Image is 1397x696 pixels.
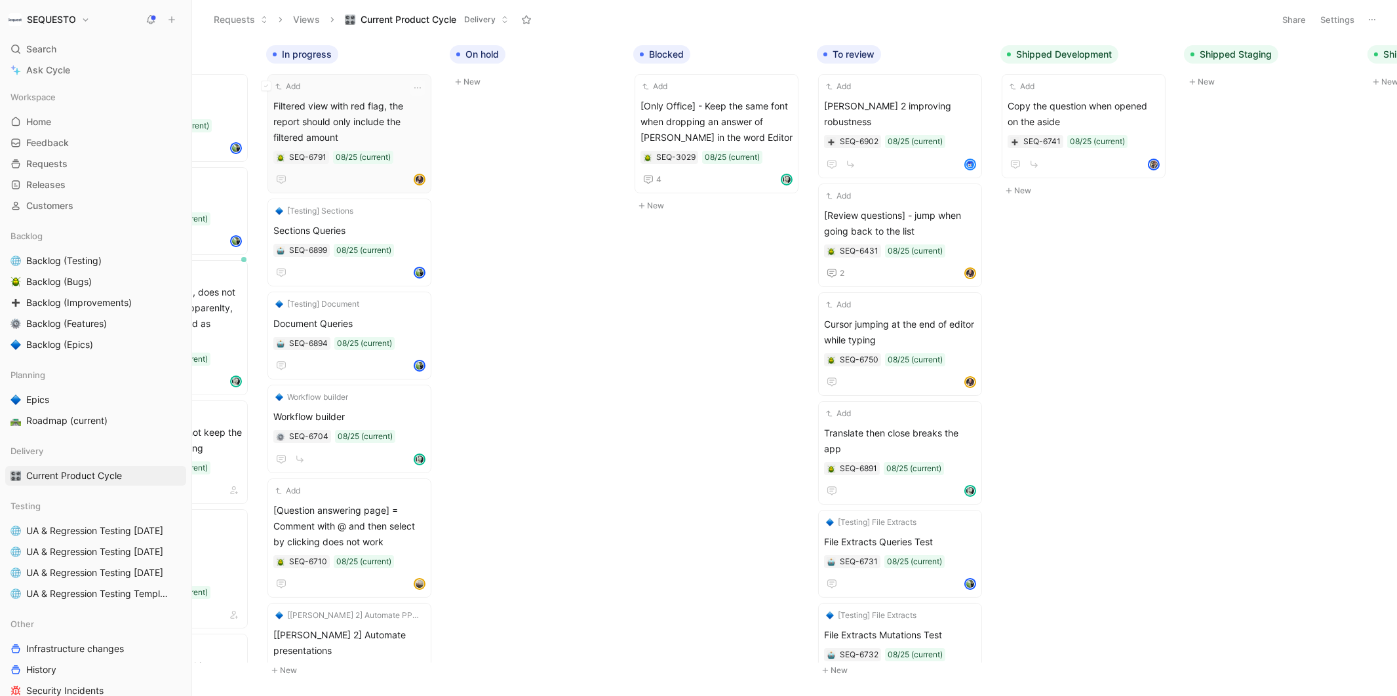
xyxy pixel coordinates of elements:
a: Add[PERSON_NAME] 2 improving robustness08/25 (current)avatar [818,74,982,178]
a: 🎛️Current Product Cycle [5,466,186,486]
div: SEQ-6710 [289,555,327,568]
div: SEQ-6791 [289,151,326,164]
span: Backlog (Epics) [26,338,93,351]
span: Other [10,617,34,630]
div: SEQ-6741 [1023,135,1061,148]
button: ⚙️ [8,316,24,332]
span: Filtered view with red flag, the report should only include the filtered amount [273,98,425,145]
a: 🪲Backlog (Bugs) [5,272,186,292]
span: [Testing] Document [287,298,359,311]
img: avatar [231,237,241,246]
a: 🛣️Roadmap (current) [5,411,186,431]
span: Document Queries [273,316,425,332]
button: Blocked [633,45,690,64]
div: 08/25 (current) [336,555,391,568]
button: In progress [266,45,338,64]
div: 08/25 (current) [338,430,393,443]
span: File Extracts Mutations Test [824,627,976,643]
a: Infrastructure changes [5,639,186,659]
div: 08/25 (current) [336,151,391,164]
span: Ask Cycle [26,62,70,78]
button: View actions [168,393,181,406]
span: Translate then close breaks the app [824,425,976,457]
span: [[PERSON_NAME] 2] Automate presentations [273,627,425,659]
img: 🌐 [10,589,21,599]
span: Current Product Cycle [26,469,122,482]
h1: SEQUESTO [27,14,76,26]
span: Search [26,41,56,57]
button: View actions [168,275,181,288]
button: 🪲 [643,153,652,162]
button: New [1000,183,1173,199]
span: UA & Regression Testing Template [26,587,168,600]
img: 🎛️ [10,471,21,481]
button: View actions [168,587,182,600]
a: 🌐UA & Regression Testing [DATE] [5,542,186,562]
div: 08/25 (current) [888,648,943,661]
div: 🪲 [827,464,836,473]
div: Workspace [5,87,186,107]
div: 08/25 (current) [1070,135,1125,148]
a: Customers [5,196,186,216]
div: 🪲 [827,246,836,256]
button: New [817,663,990,678]
a: Add[Question answering page] = Comment with @ and then select by clicking does not work08/25 (cur... [267,478,431,598]
span: Feedback [26,136,69,149]
span: Backlog [10,229,43,242]
a: 🌐UA & Regression Testing [DATE] [5,521,186,541]
img: 🎛️ [345,14,355,25]
a: 🔷[Testing] SectionsSections Queries08/25 (current)avatar [267,199,431,286]
button: ➕ [1010,137,1019,146]
img: avatar [415,455,424,464]
button: Add [824,407,853,420]
img: avatar [966,377,975,387]
button: View actions [168,545,181,558]
span: Backlog (Improvements) [26,296,132,309]
a: Requests [5,154,186,174]
span: UA & Regression Testing [DATE] [26,524,163,537]
button: View actions [168,663,181,676]
img: 🔷 [275,611,283,619]
a: 🔷[Testing] DocumentDocument Queries08/25 (current)avatar [267,292,431,379]
img: 🛣️ [10,416,21,426]
div: Testing🌐UA & Regression Testing [DATE]🌐UA & Regression Testing [DATE]🌐UA & Regression Testing [DA... [5,496,186,604]
a: 🔷Epics [5,390,186,410]
button: 🌐 [8,544,24,560]
div: 🤖 [276,339,285,348]
button: New [1184,74,1357,90]
button: 🤖 [827,650,836,659]
img: avatar [415,175,424,184]
button: Add [1008,80,1036,93]
span: Shipped Staging [1200,48,1272,61]
button: Add [273,484,302,497]
span: Planning [10,368,45,381]
img: 🪲 [10,277,21,287]
button: View actions [168,566,181,579]
span: Sections Queries [273,223,425,239]
span: Releases [26,178,66,191]
img: 🌐 [10,568,21,578]
a: 🔷[Testing] File ExtractsFile Extracts Queries Test08/25 (current)avatar [818,510,982,598]
a: Feedback [5,133,186,153]
img: 🤖 [827,651,835,659]
button: 🔷[[PERSON_NAME] 2] Automate PPTX presentations [273,609,425,622]
a: ➕Backlog (Improvements) [5,293,186,313]
span: On hold [465,48,499,61]
button: To review [817,45,881,64]
div: Backlog🌐Backlog (Testing)🪲Backlog (Bugs)➕Backlog (Improvements)⚙️Backlog (Features)🔷Backlog (Epics) [5,226,186,355]
img: avatar [966,486,975,495]
button: 🌐 [8,565,24,581]
span: Shipped Development [1016,48,1112,61]
img: avatar [1149,160,1158,169]
button: 🔷[Testing] Sections [273,204,355,218]
button: View actions [168,414,181,427]
div: Delivery🎛️Current Product Cycle [5,441,186,486]
button: 🪲 [276,153,285,162]
div: In progressNew [261,39,444,685]
div: 08/25 (current) [337,337,392,350]
img: avatar [966,269,975,278]
button: Shipped Development [1000,45,1118,64]
div: Backlog [5,226,186,246]
button: 🌐 [8,253,24,269]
